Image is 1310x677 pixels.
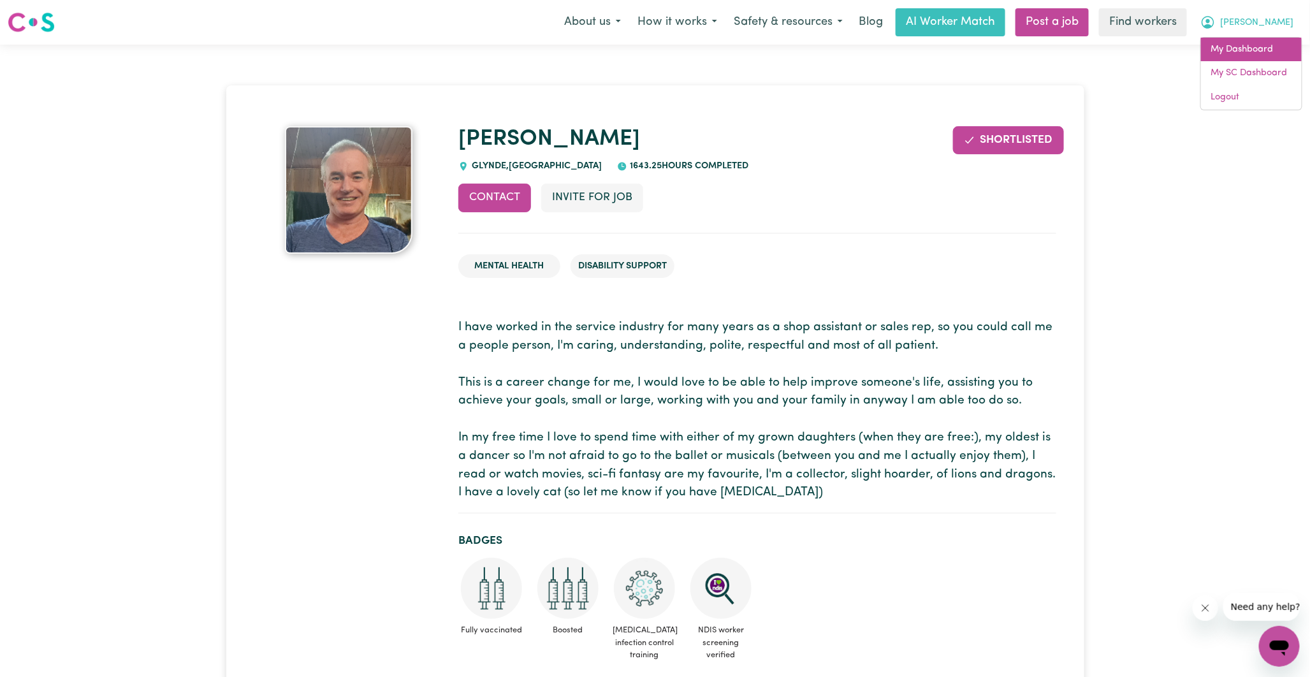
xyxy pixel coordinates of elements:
a: AI Worker Match [896,8,1005,36]
a: [PERSON_NAME] [458,128,640,150]
button: Invite for Job [541,184,643,212]
button: Safety & resources [725,9,851,36]
span: NDIS worker screening verified [688,619,754,666]
button: About us [556,9,629,36]
button: Remove from shortlist [953,126,1064,154]
a: David's profile picture' [254,126,444,254]
span: Shortlisted [980,135,1053,145]
img: NDIS Worker Screening Verified [690,558,752,619]
span: 1643.25 hours completed [627,161,749,171]
span: GLYNDE , [GEOGRAPHIC_DATA] [469,161,602,171]
button: My Account [1192,9,1302,36]
p: I have worked in the service industry for many years as a shop assistant or sales rep, so you cou... [458,319,1056,502]
span: [MEDICAL_DATA] infection control training [611,619,678,666]
span: Fully vaccinated [458,619,525,641]
img: David [285,126,412,254]
a: My Dashboard [1201,38,1302,62]
img: CS Academy: COVID-19 Infection Control Training course completed [614,558,675,619]
li: Disability Support [571,254,674,279]
a: Post a job [1015,8,1089,36]
span: [PERSON_NAME] [1221,16,1294,30]
button: Contact [458,184,531,212]
a: Find workers [1099,8,1187,36]
button: How it works [629,9,725,36]
span: Need any help? [8,9,77,19]
img: Careseekers logo [8,11,55,34]
a: Careseekers logo [8,8,55,37]
div: My Account [1200,37,1302,110]
a: Blog [851,8,891,36]
iframe: Close message [1193,595,1218,621]
h2: Badges [458,534,1056,548]
iframe: Message from company [1223,593,1300,621]
li: Mental Health [458,254,560,279]
a: My SC Dashboard [1201,61,1302,85]
span: Boosted [535,619,601,641]
iframe: Button to launch messaging window [1259,626,1300,667]
a: Logout [1201,85,1302,110]
img: Care and support worker has received booster dose of COVID-19 vaccination [537,558,599,619]
img: Care and support worker has received 2 doses of COVID-19 vaccine [461,558,522,619]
